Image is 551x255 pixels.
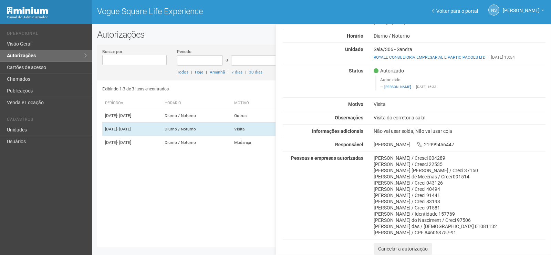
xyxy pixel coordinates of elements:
h1: Vogue Square Life Experience [97,7,316,16]
th: Período [102,98,162,109]
li: Operacional [7,31,87,38]
strong: Observações [335,115,363,120]
div: Exibindo 1-3 de 3 itens encontrados [102,84,319,94]
span: | [191,70,192,75]
div: [PERSON_NAME] / CPF 846053757-91 [374,229,545,236]
div: Visita [368,101,551,107]
footer: [DATE] 16:33 [380,85,542,89]
td: Diurno / Noturno [162,109,231,122]
h2: Autorizações [97,29,546,40]
strong: Status [349,68,363,73]
a: [PERSON_NAME] [384,85,411,89]
div: [DATE] 13:54 [374,54,545,60]
span: - [DATE] [117,127,131,131]
div: Visita do corretor a sala! [368,115,551,121]
a: 7 dias [231,70,242,75]
div: [PERSON_NAME] / Identidade 157769 [374,211,545,217]
strong: Informações adicionais [312,128,363,134]
a: [PERSON_NAME] [503,9,544,14]
th: Unidade [274,98,315,109]
div: [PERSON_NAME] / Creci 043126 [374,180,545,186]
a: Amanhã [210,70,225,75]
span: | [488,55,489,60]
a: 30 dias [249,70,262,75]
a: Hoje [195,70,203,75]
div: [PERSON_NAME] 21999456447 [368,141,551,148]
strong: Motivo [348,101,363,107]
button: Cancelar a autorização [374,243,432,255]
div: [PERSON_NAME] das / [DEMOGRAPHIC_DATA] 01081132 [374,223,545,229]
span: a [226,57,228,62]
span: Nicolle Silva [503,1,540,13]
div: [PERSON_NAME] / Creci 83193 [374,198,545,205]
a: Voltar para o portal [432,8,478,14]
td: Visita [231,122,274,136]
strong: Horário [347,33,363,39]
td: [DATE] [102,136,162,149]
td: [DATE] [102,122,162,136]
span: Autorizado [374,68,404,74]
td: [DATE] [102,109,162,122]
td: Diurno / Noturno [162,122,231,136]
div: [PERSON_NAME] / Creci 91441 [374,192,545,198]
td: Sala/306 [274,122,315,136]
div: [PERSON_NAME] / Creci 91581 [374,205,545,211]
div: [PERSON_NAME] / Cresci 22535 [374,161,545,167]
a: ROYALE CONSULTORIA EMPRESARIAL E PARTICIPACOES LTD [374,55,486,60]
th: Motivo [231,98,274,109]
img: Minium [7,7,48,14]
label: Buscar por [102,49,122,55]
li: Cadastros [7,117,87,124]
td: Diurno / Noturno [162,136,231,149]
td: Sala/306 [274,136,315,149]
div: [PERSON_NAME] / Cresci 004289 [374,155,545,161]
div: Diurno / Noturno [368,33,551,39]
div: [PERSON_NAME] [PERSON_NAME] / Creci 37150 [374,167,545,174]
div: Não vai usar solda, Não vai usar cola [368,128,551,134]
div: Painel do Administrador [7,14,87,20]
td: Mudança [231,136,274,149]
span: - [DATE] [117,140,131,145]
a: Todos [177,70,188,75]
div: Sala/306 - Sandra [368,46,551,60]
strong: Responsável [335,142,363,147]
span: | [206,70,207,75]
span: | [245,70,246,75]
td: Outros [231,109,274,122]
th: Horário [162,98,231,109]
div: [PERSON_NAME] do Nasciment / Creci 97506 [374,217,545,223]
span: - [DATE] [117,113,131,118]
blockquote: Autorizado. [375,76,545,90]
label: Período [177,49,191,55]
td: Sala/306 [274,109,315,122]
div: [PERSON_NAME] / Creci 40494 [374,186,545,192]
strong: Unidade [345,47,363,52]
div: [PERSON_NAME] de Mecenas / Creci 091514 [374,174,545,180]
strong: Pessoas e empresas autorizadas [291,155,363,161]
a: NS [488,4,499,16]
span: | [228,70,229,75]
